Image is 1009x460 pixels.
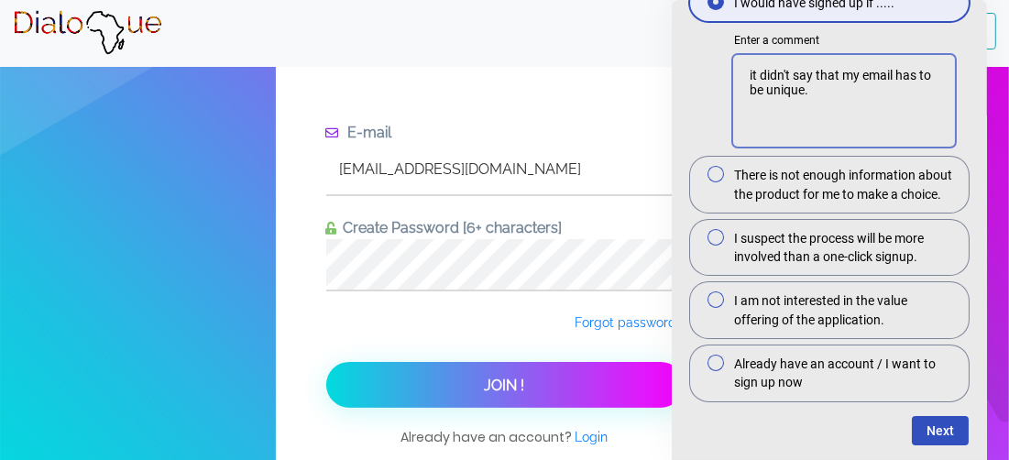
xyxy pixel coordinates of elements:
span: Already have an account / I want to sign up now [734,355,954,392]
a: Forgot password? [576,313,684,332]
span: E-mail [342,124,392,141]
span: Join Us ! [326,29,684,122]
span: Forgot password? [576,315,684,330]
span: There is not enough information about the product for me to make a choice. [734,166,954,203]
span: Join ! [485,377,525,394]
button: Next question [912,416,969,445]
button: Join ! [326,362,684,408]
img: Brand [13,10,162,56]
textarea: Enter a comment [734,56,954,146]
span: Login [576,430,609,444]
input: Enter e-mail [326,144,684,194]
span: Create Password [6+ characters] [337,219,563,236]
label: Enter a comment [734,34,819,52]
span: I am not interested in the value offering of the application. [734,291,954,329]
span: I suspect the process will be more involved than a one-click signup. [734,229,954,267]
a: Login [576,428,609,446]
